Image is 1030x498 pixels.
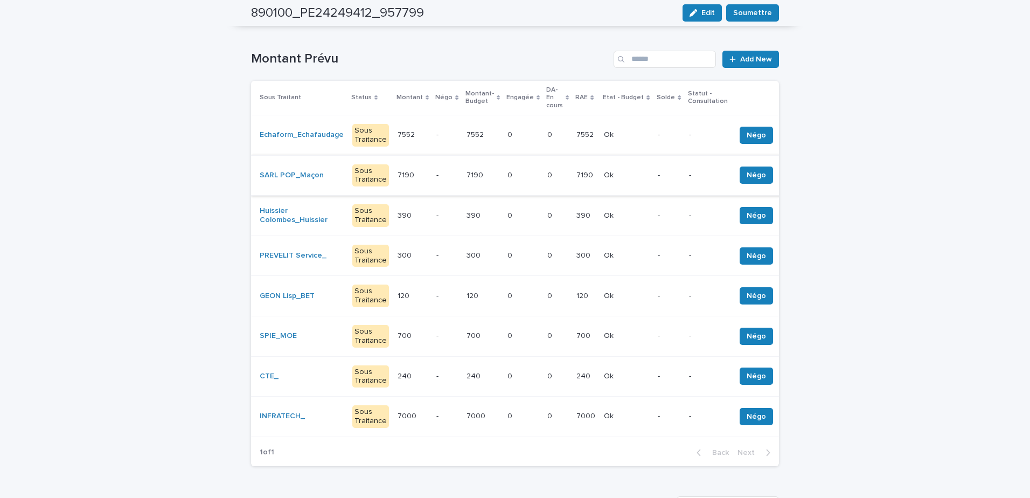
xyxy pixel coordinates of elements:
p: Ok [604,289,616,301]
tr: CTE_ Sous Traitance240240 -240240 00 00 240240 OkOk --Négo [251,356,790,397]
p: - [658,211,680,220]
h2: 890100_PE24249412_957799 [251,5,424,21]
span: Négo [747,371,766,382]
div: Sous Traitance [352,325,389,348]
a: CTE_ [260,372,279,381]
tr: Huissier Colombes_Huissier Sous Traitance390390 -390390 00 00 390390 OkOk --Négo [251,196,790,236]
p: - [658,331,680,341]
a: SPIE_MOE [260,331,297,341]
a: GEON Lisp_BET [260,292,315,301]
h1: Montant Prévu [251,51,609,67]
p: 300 [398,249,414,260]
p: 0 [547,169,554,180]
button: Soumettre [726,4,779,22]
p: 390 [398,209,414,220]
p: - [658,251,680,260]
span: Next [737,449,761,456]
button: Négo [740,368,773,385]
p: Ok [604,410,616,421]
p: Status [351,92,372,103]
button: Négo [740,127,773,144]
p: 0 [507,410,514,421]
tr: SPIE_MOE Sous Traitance700700 -700700 00 00 700700 OkOk --Négo [251,316,790,356]
tr: Echaform_Echafaudage Sous Traitance75527552 -75527552 00 00 75527552 OkOk --Négo [251,115,790,155]
span: Add New [740,56,772,63]
button: Next [733,448,779,458]
span: Négo [747,130,766,141]
p: 0 [547,128,554,140]
p: 7552 [467,128,486,140]
button: Négo [740,247,773,265]
p: 390 [576,209,593,220]
p: Engagée [506,92,534,103]
span: Edit [701,9,715,17]
p: 700 [467,329,483,341]
tr: INFRATECH_ Sous Traitance70007000 -70007000 00 00 70007000 OkOk --Négo [251,397,790,437]
p: 700 [576,329,593,341]
button: Négo [740,207,773,224]
span: Négo [747,331,766,342]
p: 390 [467,209,483,220]
div: Sous Traitance [352,124,389,147]
p: 7552 [576,128,596,140]
p: - [658,372,680,381]
p: - [436,211,457,220]
p: - [658,292,680,301]
p: 7000 [398,410,419,421]
p: Ok [604,329,616,341]
p: Montant-Budget [465,88,494,108]
p: Statut - Consultation [688,88,728,108]
p: 300 [576,249,593,260]
span: Négo [747,210,766,221]
div: Sous Traitance [352,204,389,227]
button: Back [688,448,733,458]
a: Huissier Colombes_Huissier [260,206,344,225]
p: 0 [547,329,554,341]
tr: PREVELIT Service_ Sous Traitance300300 -300300 00 00 300300 OkOk --Négo [251,236,790,276]
p: 0 [507,128,514,140]
p: 120 [398,289,412,301]
div: Sous Traitance [352,164,389,187]
a: Add New [722,51,779,68]
p: - [689,412,727,421]
p: 7552 [398,128,417,140]
div: Sous Traitance [352,365,389,388]
p: - [689,130,727,140]
p: - [689,251,727,260]
p: 240 [576,370,593,381]
p: Etat - Budget [603,92,644,103]
p: 1 of 1 [251,439,283,466]
p: - [436,251,457,260]
p: 7000 [467,410,488,421]
p: 300 [467,249,483,260]
a: Echaform_Echafaudage [260,130,344,140]
p: - [689,372,727,381]
p: Sous Traitant [260,92,301,103]
p: Ok [604,209,616,220]
p: - [689,211,727,220]
p: Ok [604,169,616,180]
button: Edit [683,4,722,22]
p: 7000 [576,410,597,421]
p: - [689,292,727,301]
p: 0 [547,370,554,381]
p: 240 [467,370,483,381]
button: Négo [740,167,773,184]
span: Négo [747,290,766,301]
p: Ok [604,370,616,381]
p: Ok [604,249,616,260]
p: - [436,412,457,421]
p: - [436,171,457,180]
button: Négo [740,408,773,425]
p: 0 [507,249,514,260]
span: Négo [747,251,766,261]
p: - [689,171,727,180]
p: Ok [604,128,616,140]
p: - [658,130,680,140]
a: INFRATECH_ [260,412,305,421]
p: 0 [507,289,514,301]
div: Sous Traitance [352,285,389,307]
p: 240 [398,370,414,381]
p: 0 [507,370,514,381]
p: Solde [657,92,675,103]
